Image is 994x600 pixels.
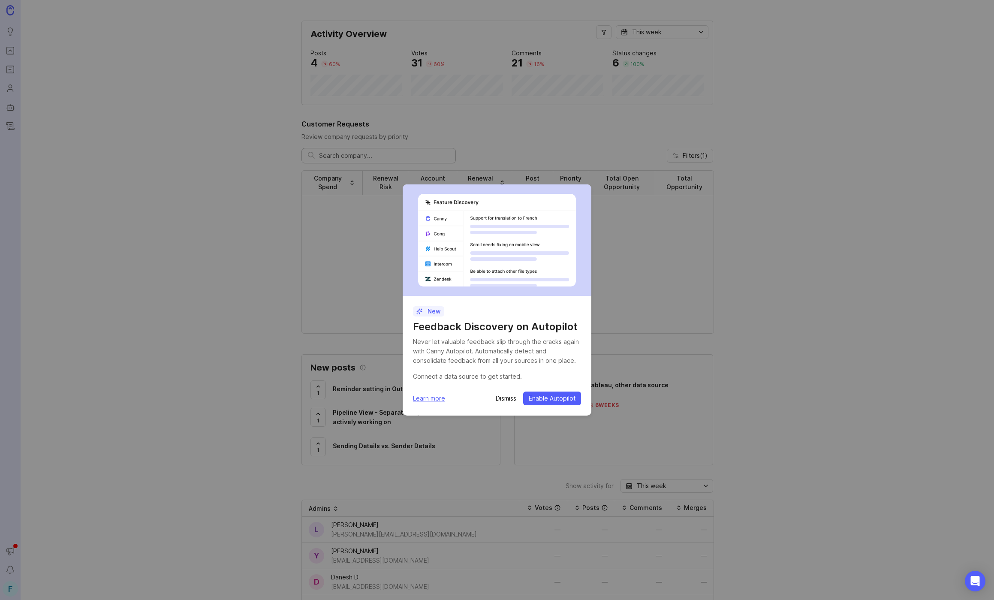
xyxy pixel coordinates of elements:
[416,307,441,316] p: New
[523,392,581,405] button: Enable Autopilot
[496,394,516,403] button: Dismiss
[413,372,581,381] div: Connect a data source to get started.
[413,320,581,334] h1: Feedback Discovery on Autopilot
[413,337,581,365] div: Never let valuable feedback slip through the cracks again with Canny Autopilot. Automatically det...
[418,194,576,286] img: autopilot-456452bdd303029aca878276f8eef889.svg
[965,571,985,591] div: Open Intercom Messenger
[413,394,445,403] a: Learn more
[529,394,575,403] span: Enable Autopilot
